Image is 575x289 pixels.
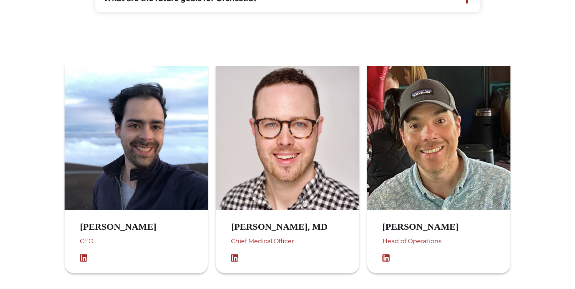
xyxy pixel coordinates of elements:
h3: [PERSON_NAME], MD [231,221,343,232]
h3: [PERSON_NAME] [80,221,172,232]
div: Chief Medical Officer [231,236,343,254]
div: Head of Operations [382,236,474,254]
h3: [PERSON_NAME] [382,221,474,232]
div: CEO [80,236,172,254]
